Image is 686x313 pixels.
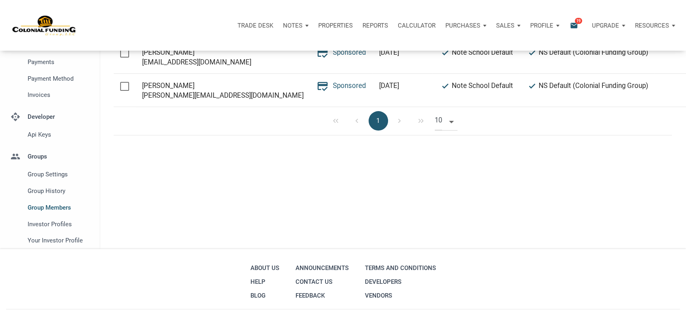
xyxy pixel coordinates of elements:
[6,54,93,70] a: Payments
[575,17,582,24] span: 19
[317,80,329,92] i: credit_score
[142,81,304,90] div: [PERSON_NAME]
[6,70,93,87] a: Payment Method
[28,57,90,67] span: Payments
[393,13,440,38] a: Calculator
[293,275,351,289] a: Contact Us
[526,47,538,59] i: check
[142,47,304,57] div: [PERSON_NAME]
[28,74,90,84] span: Payment Method
[439,47,451,59] i: check
[12,15,76,36] img: NoteUnlimited
[435,111,442,130] span: 10
[363,289,438,302] a: Vendors
[379,47,426,57] div: [DATE]
[313,13,358,38] a: Properties
[363,275,438,289] a: Developers
[6,199,93,216] a: Group Members
[28,90,90,100] span: Invoices
[569,21,579,30] i: email
[440,13,491,38] button: Purchases
[142,90,304,100] div: [PERSON_NAME][EMAIL_ADDRESS][DOMAIN_NAME]
[6,126,93,143] a: Api keys
[317,47,329,59] i: credit_score
[318,22,353,29] p: Properties
[496,22,514,29] p: Sales
[6,216,93,232] a: Investor Profiles
[530,22,553,29] p: Profile
[6,232,93,249] a: Your Investor Profile
[445,22,480,29] p: Purchases
[6,87,93,103] a: Invoices
[293,289,351,302] a: Feedback
[293,261,351,275] a: Announcements
[526,80,538,92] i: check
[28,203,90,212] span: Group Members
[564,13,587,38] button: email19
[452,48,513,56] span: Note School Default
[329,81,366,90] span: Sponsored
[539,81,648,90] span: NS Default (Colonial Funding Group)
[6,182,93,199] a: Group History
[329,48,366,56] span: Sponsored
[237,22,273,29] p: Trade Desk
[379,81,426,90] div: [DATE]
[439,80,451,92] i: check
[28,130,90,139] span: Api keys
[233,13,278,38] button: Trade Desk
[491,13,525,38] button: Sales
[398,22,436,29] p: Calculator
[358,13,393,38] button: Reports
[363,261,438,275] a: Terms and conditions
[6,166,93,182] a: Group Settings
[539,48,648,56] span: NS Default (Colonial Funding Group)
[28,236,90,245] span: Your Investor Profile
[362,22,388,29] p: Reports
[248,275,281,289] a: Help
[248,261,281,275] a: About Us
[525,13,564,38] button: Profile
[28,186,90,196] span: Group History
[635,22,669,29] p: Resources
[28,219,90,229] span: Investor Profiles
[587,13,630,38] button: Upgrade
[28,169,90,179] span: Group Settings
[283,22,302,29] p: Notes
[248,289,281,302] a: Blog
[592,22,619,29] p: Upgrade
[369,111,388,131] button: 1
[452,81,513,90] span: Note School Default
[278,13,313,38] button: Notes
[142,57,304,67] div: [EMAIL_ADDRESS][DOMAIN_NAME]
[630,13,680,38] button: Resources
